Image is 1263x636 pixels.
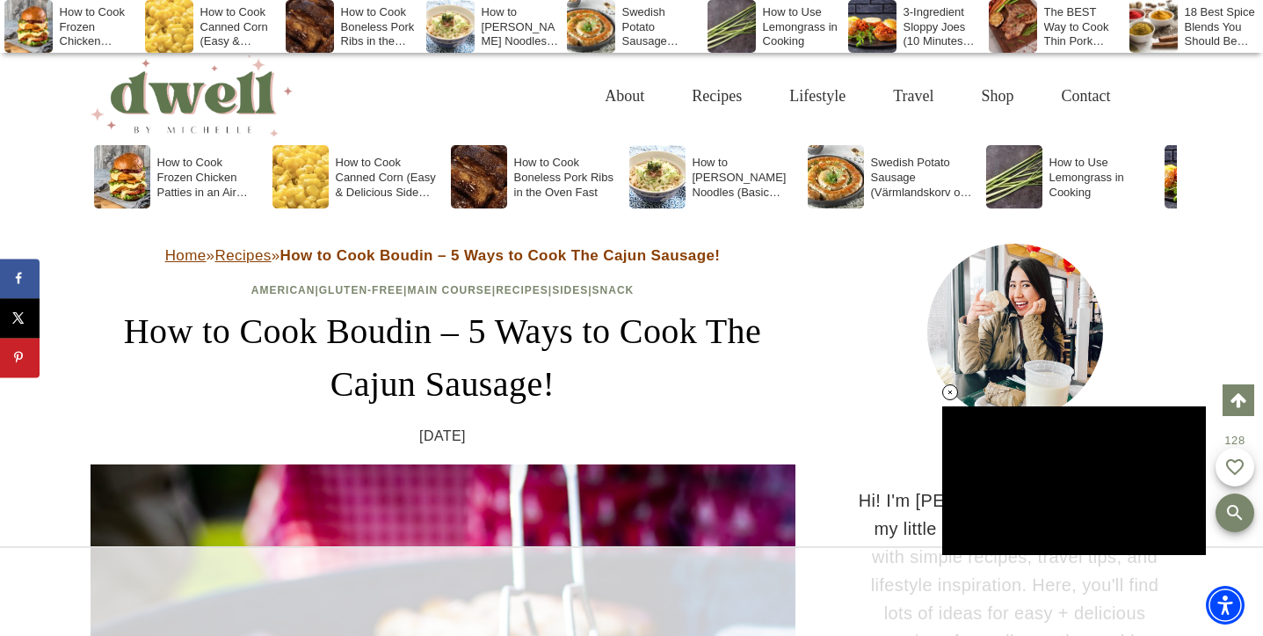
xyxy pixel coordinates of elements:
a: Recipes [496,284,548,296]
a: Snack [592,284,635,296]
a: About [581,68,668,125]
a: Gluten-Free [319,284,403,296]
div: Accessibility Menu [1206,586,1245,625]
h1: How to Cook Boudin – 5 Ways to Cook The Cajun Sausage! [91,305,795,411]
a: Home [165,247,207,264]
a: American [251,284,316,296]
h3: HI THERE [857,437,1173,469]
img: DWELL by michelle [91,55,293,136]
span: | | | | | [251,284,635,296]
a: Scroll to top [1223,384,1254,416]
a: Recipes [668,68,766,125]
nav: Primary Navigation [581,68,1134,125]
a: Recipes [214,247,271,264]
iframe: Advertisement [491,548,773,636]
strong: How to Cook Boudin – 5 Ways to Cook The Cajun Sausage! [280,247,721,264]
a: Main Course [407,284,491,296]
span: » » [165,247,721,264]
a: Lifestyle [766,68,869,125]
a: Sides [552,284,588,296]
time: [DATE] [419,425,466,448]
a: Travel [869,68,957,125]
